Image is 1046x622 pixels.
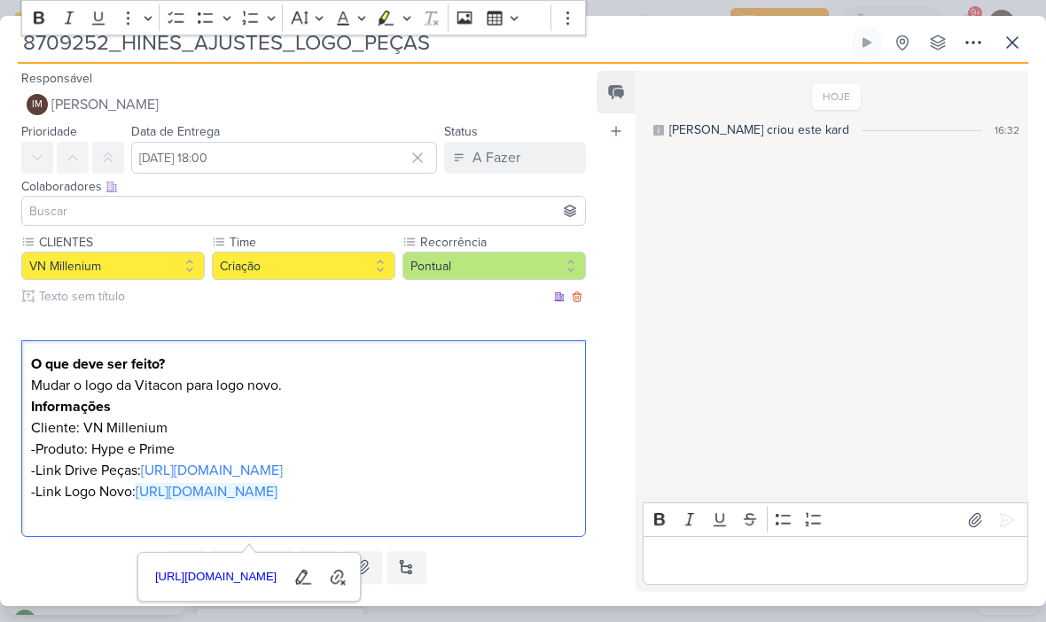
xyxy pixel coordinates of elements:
[136,483,277,501] a: [URL][DOMAIN_NAME]
[228,233,395,252] label: Time
[669,121,849,139] div: [PERSON_NAME] criou este kard
[149,564,284,591] a: [URL][DOMAIN_NAME]
[212,252,395,280] button: Criação
[21,177,586,196] div: Colaboradores
[18,27,847,58] input: Kard Sem Título
[150,566,283,587] span: [URL][DOMAIN_NAME]
[995,122,1019,138] div: 16:32
[31,481,576,502] p: -Link Logo Novo:
[27,94,48,115] div: Isabella Machado Guimarães
[418,233,586,252] label: Recorrência
[31,375,576,396] p: Mudar o logo da Vitacon para logo novo.
[444,142,586,174] button: A Fazer
[32,100,43,110] p: IM
[31,439,576,460] p: -Produto: Hype e Prime
[131,142,437,174] input: Select a date
[141,462,283,479] a: [URL][DOMAIN_NAME]
[444,124,478,139] label: Status
[31,460,576,481] p: -Link Drive Peças:
[31,355,165,373] strong: O que deve ser feito?
[26,200,582,222] input: Buscar
[643,502,1028,537] div: Editor toolbar
[643,536,1028,585] div: Editor editing area: main
[31,417,576,439] p: Cliente: VN Millenium
[402,252,586,280] button: Pontual
[21,71,92,86] label: Responsável
[472,147,520,168] div: A Fazer
[21,252,205,280] button: VN Millenium
[131,124,220,139] label: Data de Entrega
[21,340,586,538] div: Editor editing area: main
[860,35,874,50] div: Ligar relógio
[31,398,111,416] strong: Informações
[21,89,586,121] button: IM [PERSON_NAME]
[35,287,550,306] input: Texto sem título
[37,233,205,252] label: CLIENTES
[21,124,77,139] label: Prioridade
[51,94,159,115] span: [PERSON_NAME]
